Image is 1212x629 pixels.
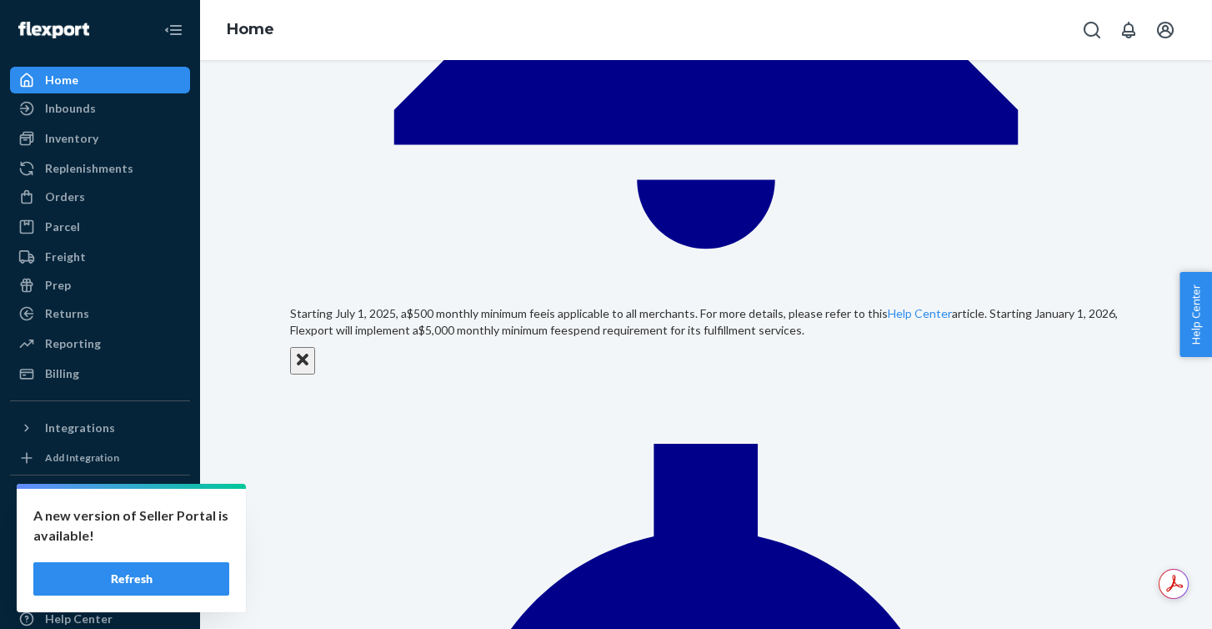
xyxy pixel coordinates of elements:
[18,22,89,38] img: Flexport logo
[407,306,547,320] span: $500 monthly minimum fee
[10,415,190,441] button: Integrations
[290,347,315,375] button: Close
[45,365,79,382] div: Billing
[10,67,190,93] a: Home
[45,335,101,352] div: Reporting
[227,20,274,38] a: Home
[10,214,190,240] a: Parcel
[10,330,190,357] a: Reporting
[1112,13,1145,47] button: Open notifications
[10,125,190,152] a: Inventory
[10,360,190,387] a: Billing
[45,72,78,88] div: Home
[10,522,190,542] a: Add Fast Tag
[45,277,71,294] div: Prep
[10,272,190,299] a: Prep
[10,155,190,182] a: Replenishments
[418,323,568,337] span: $5,000 monthly minimum fee
[45,100,96,117] div: Inbounds
[10,300,190,327] a: Returns
[45,219,80,235] div: Parcel
[1075,13,1109,47] button: Open Search Box
[888,306,952,320] a: Help Center
[45,189,85,205] div: Orders
[45,130,98,147] div: Inventory
[45,305,89,322] div: Returns
[290,305,1122,339] p: Starting July 1, 2025, a is applicable to all merchants. For more details, please refer to this a...
[1149,13,1182,47] button: Open account menu
[10,549,190,576] a: Settings
[213,6,288,54] ol: breadcrumbs
[10,244,190,270] a: Freight
[45,160,133,177] div: Replenishments
[33,506,229,546] p: A new version of Seller Portal is available!
[45,450,119,465] div: Add Integration
[33,562,229,596] button: Refresh
[10,577,190,604] a: Talk to Support
[157,13,190,47] button: Close Navigation
[45,611,113,627] div: Help Center
[10,184,190,210] a: Orders
[10,448,190,468] a: Add Integration
[10,95,190,122] a: Inbounds
[45,249,86,265] div: Freight
[45,420,115,436] div: Integrations
[10,489,190,516] button: Fast Tags
[1179,272,1212,357] button: Help Center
